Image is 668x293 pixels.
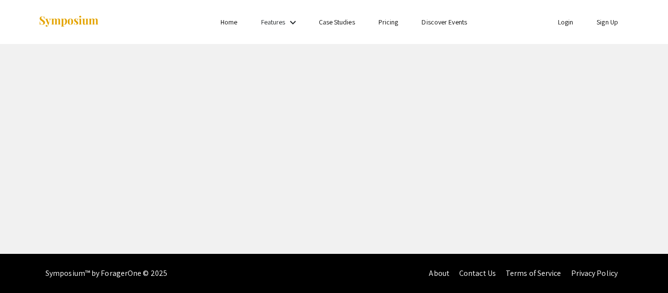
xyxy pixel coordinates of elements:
mat-icon: Expand Features list [287,17,299,28]
a: Terms of Service [506,268,561,278]
a: Login [558,18,574,26]
a: Pricing [379,18,399,26]
a: Home [221,18,237,26]
a: Features [261,18,286,26]
a: Discover Events [422,18,467,26]
a: Case Studies [319,18,355,26]
div: Symposium™ by ForagerOne © 2025 [45,254,167,293]
a: Sign Up [597,18,618,26]
a: Contact Us [459,268,496,278]
a: Privacy Policy [571,268,618,278]
a: About [429,268,449,278]
img: Symposium by ForagerOne [38,15,99,28]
